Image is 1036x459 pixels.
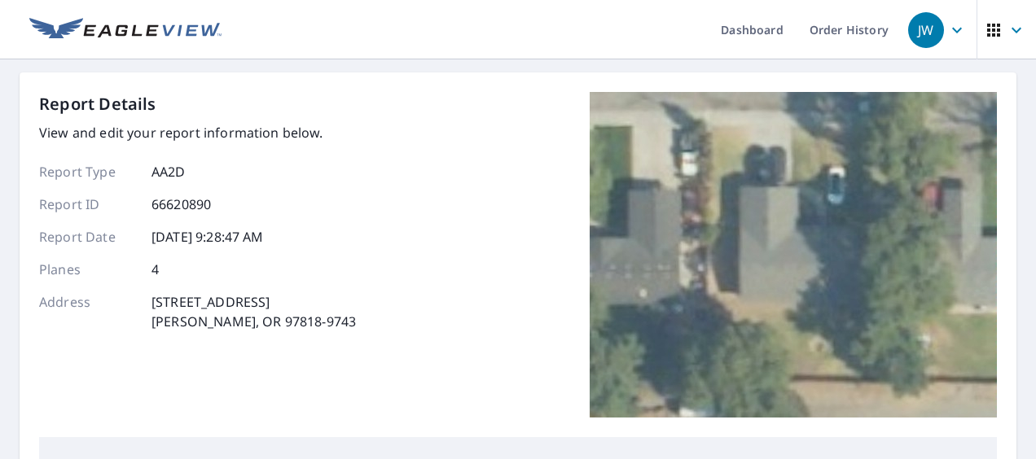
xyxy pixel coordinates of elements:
[151,195,211,214] p: 66620890
[29,18,222,42] img: EV Logo
[39,292,137,331] p: Address
[151,260,159,279] p: 4
[39,162,137,181] p: Report Type
[39,227,137,247] p: Report Date
[39,123,356,142] p: View and edit your report information below.
[151,227,264,247] p: [DATE] 9:28:47 AM
[39,92,156,116] p: Report Details
[151,162,186,181] p: AA2D
[590,92,997,417] img: Top image
[39,260,137,279] p: Planes
[39,195,137,214] p: Report ID
[908,12,944,48] div: JW
[151,292,356,331] p: [STREET_ADDRESS] [PERSON_NAME], OR 97818-9743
